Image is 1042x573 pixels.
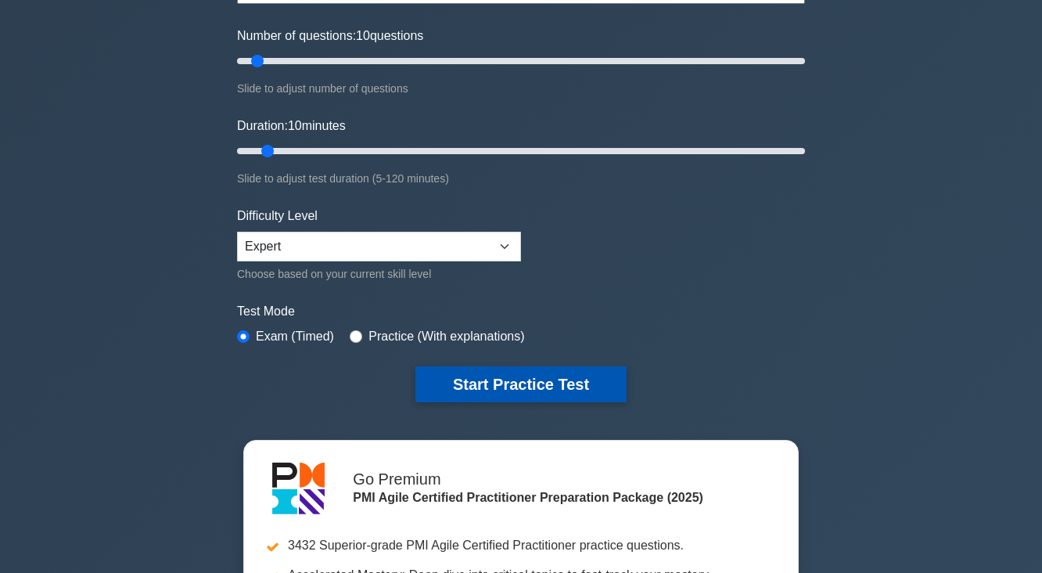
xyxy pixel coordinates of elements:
[368,327,524,346] label: Practice (With explanations)
[237,265,521,283] div: Choose based on your current skill level
[256,327,334,346] label: Exam (Timed)
[356,29,370,42] span: 10
[237,302,805,321] label: Test Mode
[237,207,318,225] label: Difficulty Level
[237,117,346,135] label: Duration: minutes
[237,79,805,98] div: Slide to adjust number of questions
[288,119,302,132] span: 10
[415,366,627,402] button: Start Practice Test
[237,169,805,188] div: Slide to adjust test duration (5-120 minutes)
[237,27,423,45] label: Number of questions: questions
